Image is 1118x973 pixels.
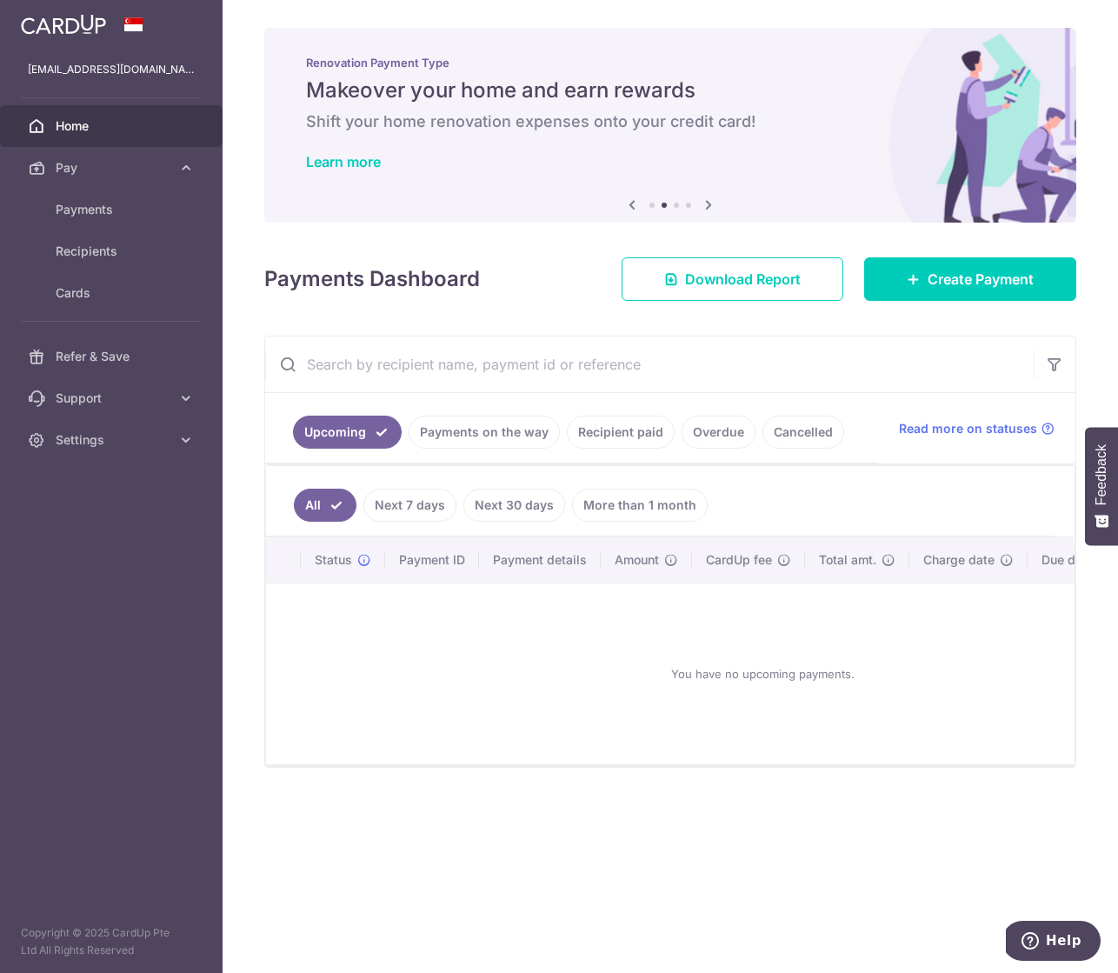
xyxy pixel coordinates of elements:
p: [EMAIL_ADDRESS][DOMAIN_NAME] [28,61,195,78]
span: Download Report [685,269,801,290]
a: More than 1 month [572,489,708,522]
span: Read more on statuses [899,420,1037,437]
span: Support [56,390,170,407]
span: Feedback [1094,444,1109,505]
a: Cancelled [762,416,844,449]
span: Due date [1041,551,1094,569]
h5: Makeover your home and earn rewards [306,77,1035,104]
a: Payments on the way [409,416,560,449]
th: Payment details [479,537,601,583]
span: Payments [56,201,170,218]
h4: Payments Dashboard [264,263,480,295]
img: Renovation banner [264,28,1076,223]
a: Overdue [682,416,755,449]
a: Next 30 days [463,489,565,522]
th: Payment ID [385,537,479,583]
a: Learn more [306,153,381,170]
span: Recipients [56,243,170,260]
span: CardUp fee [706,551,772,569]
span: Home [56,117,170,135]
input: Search by recipient name, payment id or reference [265,337,1034,392]
span: Settings [56,431,170,449]
a: All [294,489,356,522]
h6: Shift your home renovation expenses onto your credit card! [306,111,1035,132]
span: Total amt. [819,551,876,569]
span: Amount [615,551,659,569]
span: Cards [56,284,170,302]
p: Renovation Payment Type [306,56,1035,70]
iframe: Opens a widget where you can find more information [1006,921,1101,964]
span: Pay [56,159,170,177]
button: Feedback - Show survey [1085,427,1118,545]
a: Download Report [622,257,843,301]
span: Status [315,551,352,569]
span: Create Payment [928,269,1034,290]
img: CardUp [21,14,106,35]
span: Charge date [923,551,995,569]
a: Upcoming [293,416,402,449]
a: Recipient paid [567,416,675,449]
a: Create Payment [864,257,1076,301]
a: Read more on statuses [899,420,1055,437]
span: Refer & Save [56,348,170,365]
a: Next 7 days [363,489,456,522]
